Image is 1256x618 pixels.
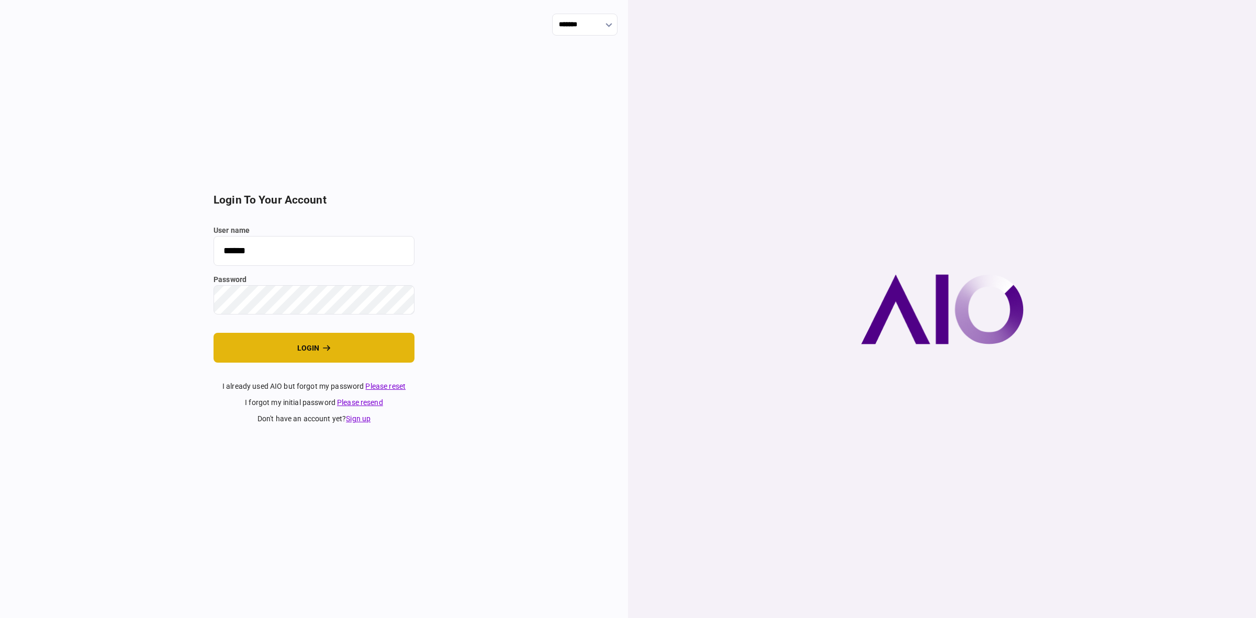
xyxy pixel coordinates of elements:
[552,14,618,36] input: show language options
[214,236,414,266] input: user name
[214,225,414,236] label: user name
[214,413,414,424] div: don't have an account yet ?
[214,333,414,363] button: login
[214,274,414,285] label: password
[214,381,414,392] div: I already used AIO but forgot my password
[861,274,1024,344] img: AIO company logo
[214,397,414,408] div: I forgot my initial password
[214,194,414,207] h2: login to your account
[214,285,414,315] input: password
[365,382,406,390] a: Please reset
[346,414,371,423] a: Sign up
[337,398,383,407] a: Please resend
